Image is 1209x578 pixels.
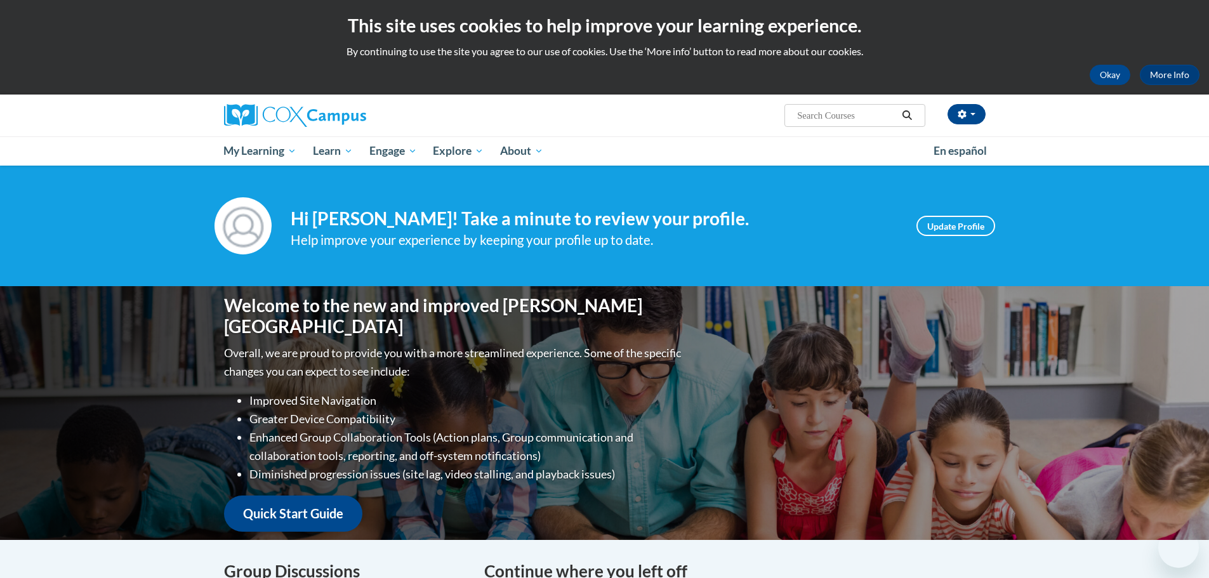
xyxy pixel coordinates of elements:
[10,13,1199,38] h2: This site uses cookies to help improve your learning experience.
[205,136,1005,166] div: Main menu
[215,197,272,254] img: Profile Image
[1140,65,1199,85] a: More Info
[224,496,362,532] a: Quick Start Guide
[216,136,305,166] a: My Learning
[249,428,684,465] li: Enhanced Group Collaboration Tools (Action plans, Group communication and collaboration tools, re...
[369,143,417,159] span: Engage
[361,136,425,166] a: Engage
[291,208,897,230] h4: Hi [PERSON_NAME]! Take a minute to review your profile.
[934,144,987,157] span: En español
[224,104,465,127] a: Cox Campus
[433,143,484,159] span: Explore
[897,108,916,123] button: Search
[1090,65,1130,85] button: Okay
[425,136,492,166] a: Explore
[10,44,1199,58] p: By continuing to use the site you agree to our use of cookies. Use the ‘More info’ button to read...
[916,216,995,236] a: Update Profile
[313,143,353,159] span: Learn
[796,108,897,123] input: Search Courses
[223,143,296,159] span: My Learning
[500,143,543,159] span: About
[249,465,684,483] li: Diminished progression issues (site lag, video stalling, and playback issues)
[224,344,684,381] p: Overall, we are proud to provide you with a more streamlined experience. Some of the specific cha...
[948,104,986,124] button: Account Settings
[224,104,366,127] img: Cox Campus
[249,410,684,428] li: Greater Device Compatibility
[305,136,361,166] a: Learn
[224,295,684,338] h1: Welcome to the new and improved [PERSON_NAME][GEOGRAPHIC_DATA]
[291,230,897,251] div: Help improve your experience by keeping your profile up to date.
[1158,527,1199,568] iframe: Button to launch messaging window
[492,136,552,166] a: About
[249,391,684,410] li: Improved Site Navigation
[925,138,995,164] a: En español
